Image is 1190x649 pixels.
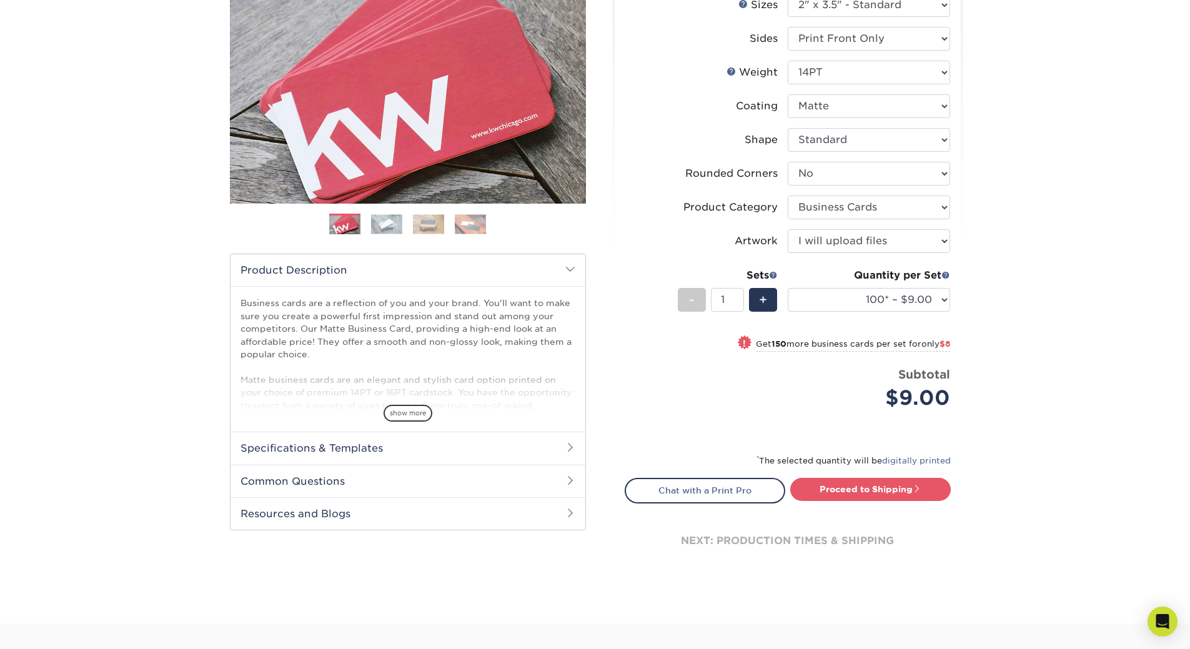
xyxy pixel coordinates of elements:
[759,290,767,309] span: +
[240,297,575,475] p: Business cards are a reflection of you and your brand. You'll want to make sure you create a powe...
[771,339,786,349] strong: 150
[736,99,778,114] div: Coating
[898,367,950,381] strong: Subtotal
[940,339,950,349] span: $8
[231,497,585,530] h2: Resources and Blogs
[1148,607,1178,637] div: Open Intercom Messenger
[797,383,950,413] div: $9.00
[625,478,785,503] a: Chat with a Print Pro
[882,456,951,465] a: digitally printed
[685,166,778,181] div: Rounded Corners
[756,339,950,352] small: Get more business cards per set for
[743,337,746,350] span: !
[371,214,402,234] img: Business Cards 02
[329,209,360,240] img: Business Cards 01
[735,234,778,249] div: Artwork
[455,214,486,234] img: Business Cards 04
[689,290,695,309] span: -
[231,254,585,286] h2: Product Description
[413,214,444,234] img: Business Cards 03
[745,132,778,147] div: Shape
[726,65,778,80] div: Weight
[683,200,778,215] div: Product Category
[625,503,951,578] div: next: production times & shipping
[790,478,951,500] a: Proceed to Shipping
[921,339,950,349] span: only
[678,268,778,283] div: Sets
[231,465,585,497] h2: Common Questions
[384,405,432,422] span: show more
[231,432,585,464] h2: Specifications & Templates
[756,456,951,465] small: The selected quantity will be
[788,268,950,283] div: Quantity per Set
[750,31,778,46] div: Sides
